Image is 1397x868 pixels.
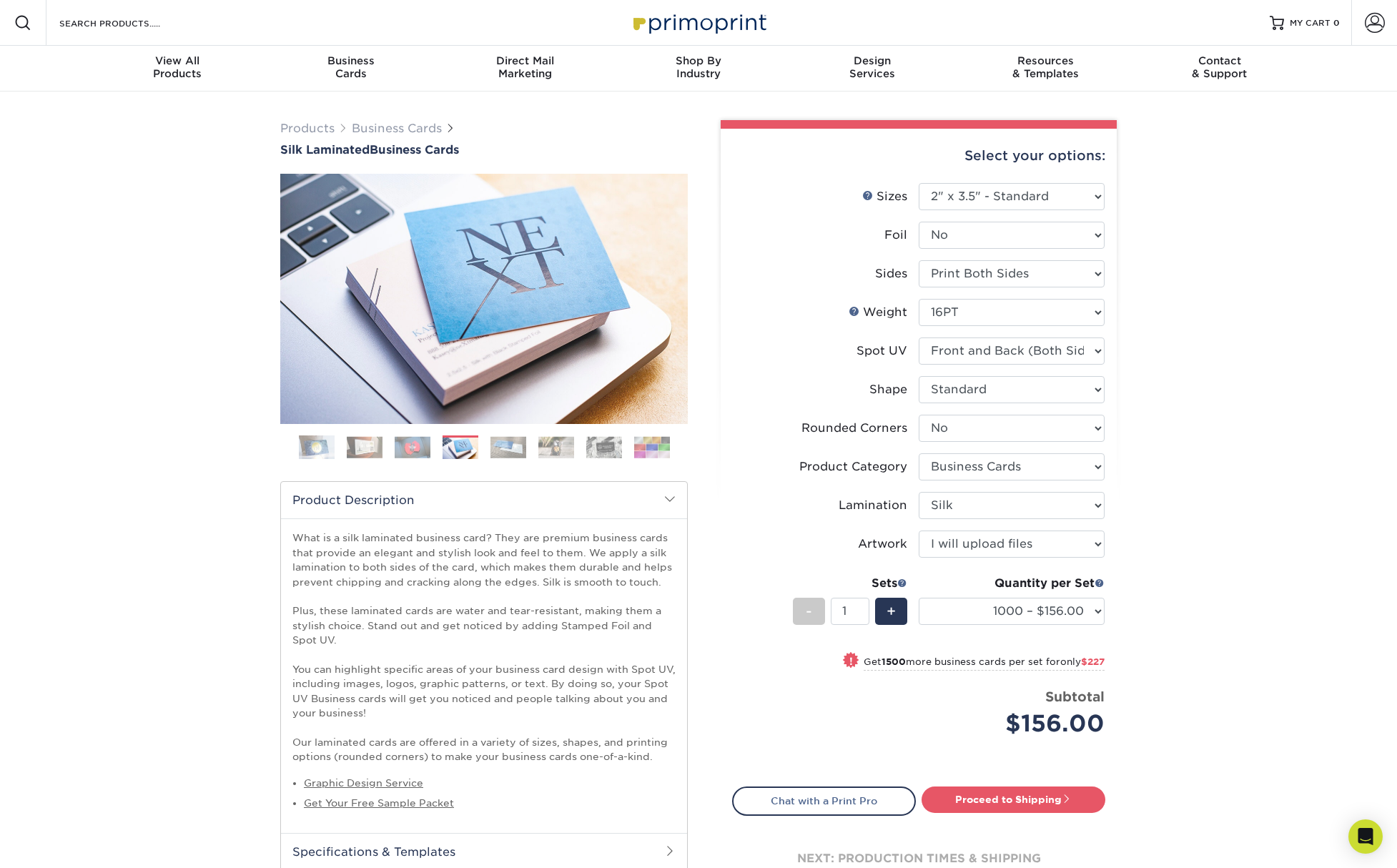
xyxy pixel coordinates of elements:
div: & Support [1132,54,1306,80]
a: Silk LaminatedBusiness Cards [280,143,688,157]
span: Resources [959,54,1132,67]
div: Open Intercom Messenger [1348,819,1383,854]
div: Weight [849,304,907,321]
small: Get more business cards per set for [864,656,1105,671]
span: only [1060,656,1105,667]
span: Shop By [612,54,786,67]
div: Artwork [858,536,907,553]
a: Products [280,122,335,135]
img: Business Cards 04 [443,438,478,460]
input: SEARCH PRODUCTS..... [58,14,197,31]
div: Cards [265,54,438,80]
span: View All [91,54,265,67]
img: Silk Laminated 04 [280,174,688,424]
img: Business Cards 02 [347,436,382,458]
a: Direct MailMarketing [438,46,612,92]
div: Sides [875,265,907,282]
div: Products [91,54,265,80]
a: Contact& Support [1132,46,1306,92]
a: Resources& Templates [959,46,1132,92]
a: View AllProducts [91,46,265,92]
a: BusinessCards [265,46,438,92]
span: Direct Mail [438,54,612,67]
span: - [806,601,812,622]
div: Product Category [799,458,907,475]
img: Business Cards 01 [299,430,335,465]
div: Shape [869,381,907,398]
span: Contact [1132,54,1306,67]
p: What is a silk laminated business card? They are premium business cards that provide an elegant a... [292,531,676,764]
a: Business Cards [352,122,442,135]
img: Business Cards 07 [586,436,622,458]
span: Design [785,54,959,67]
h2: Product Description [281,482,687,518]
img: Business Cards 05 [490,436,526,458]
div: Marketing [438,54,612,80]
strong: 1500 [882,656,906,667]
a: Graphic Design Service [304,777,423,789]
a: DesignServices [785,46,959,92]
div: Lamination [839,497,907,514]
strong: Subtotal [1045,689,1105,704]
img: Business Cards 08 [634,436,670,458]
a: Shop ByIndustry [612,46,786,92]
span: ! [849,654,853,669]
span: MY CART [1290,17,1331,29]
div: Industry [612,54,786,80]
div: $156.00 [929,706,1105,741]
div: Foil [884,227,907,244]
div: Quantity per Set [919,575,1105,592]
span: 0 [1333,18,1340,28]
a: Chat with a Print Pro [732,786,916,815]
h1: Business Cards [280,143,688,157]
span: Business [265,54,438,67]
span: Silk Laminated [280,143,370,157]
div: & Templates [959,54,1132,80]
div: Sizes [862,188,907,205]
a: Proceed to Shipping [922,786,1105,812]
span: + [887,601,896,622]
div: Services [785,54,959,80]
div: Select your options: [732,129,1105,183]
span: $227 [1081,656,1105,667]
img: Business Cards 03 [395,436,430,458]
a: Get Your Free Sample Packet [304,797,454,809]
img: Business Cards 06 [538,436,574,458]
div: Rounded Corners [801,420,907,437]
div: Sets [793,575,907,592]
img: Primoprint [627,7,770,38]
div: Spot UV [857,342,907,360]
